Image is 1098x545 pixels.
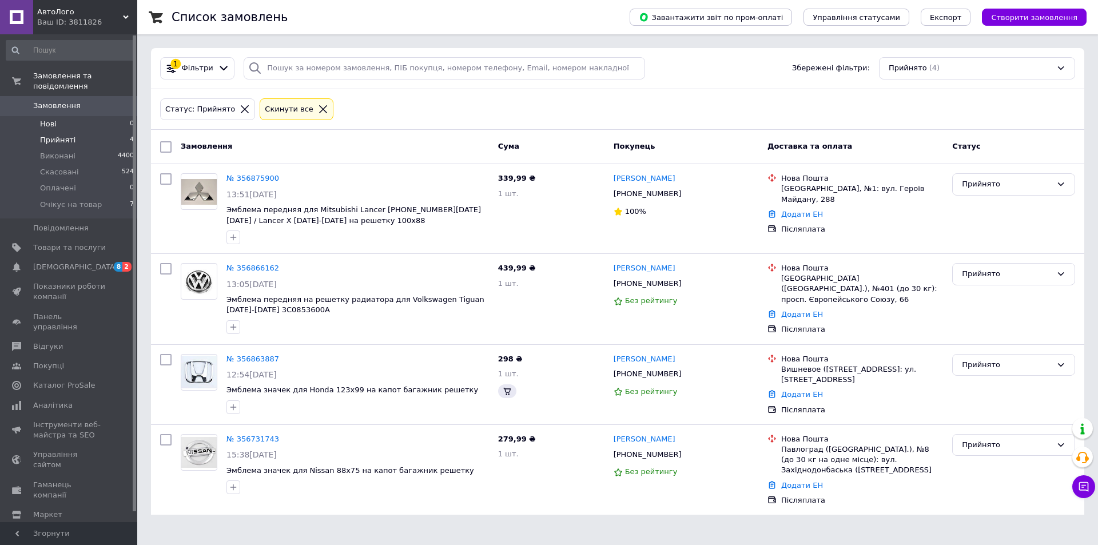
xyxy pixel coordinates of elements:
[226,435,279,443] a: № 356731743
[781,444,943,476] div: Павлоград ([GEOGRAPHIC_DATA].), №8 (до 30 кг на одне місце): вул. Західнодонбаська ([STREET_ADDRESS]
[630,9,792,26] button: Завантажити звіт по пром-оплаті
[181,356,217,389] img: Фото товару
[37,7,123,17] span: АвтоЛого
[40,183,76,193] span: Оплачені
[614,189,682,198] span: [PHONE_NUMBER]
[118,151,134,161] span: 4400
[781,405,943,415] div: Післяплата
[40,200,102,210] span: Очікує на товар
[614,369,682,378] span: [PHONE_NUMBER]
[781,310,823,319] a: Додати ЕН
[767,142,852,150] span: Доставка та оплата
[33,380,95,391] span: Каталог ProSale
[498,449,519,458] span: 1 шт.
[33,101,81,111] span: Замовлення
[226,264,279,272] a: № 356866162
[33,341,63,352] span: Відгуки
[614,354,675,365] a: [PERSON_NAME]
[781,364,943,385] div: Вишневое ([STREET_ADDRESS]: ул. [STREET_ADDRESS]
[130,200,134,210] span: 7
[929,63,940,72] span: (4)
[226,280,277,289] span: 13:05[DATE]
[962,359,1052,371] div: Прийнято
[498,174,536,182] span: 339,99 ₴
[33,480,106,500] span: Гаманець компанії
[226,174,279,182] a: № 356875900
[226,466,474,475] a: Эмблема значек для Nissan 88х75 на капот багажник решетку
[498,435,536,443] span: 279,99 ₴
[122,167,134,177] span: 524
[33,449,106,470] span: Управління сайтом
[498,279,519,288] span: 1 шт.
[33,312,106,332] span: Панель управління
[182,63,213,74] span: Фільтри
[244,57,645,79] input: Пошук за номером замовлення, ПІБ покупця, номером телефону, Email, номером накладної
[803,9,909,26] button: Управління статусами
[226,190,277,199] span: 13:51[DATE]
[952,142,981,150] span: Статус
[33,281,106,302] span: Показники роботи компанії
[625,207,646,216] span: 100%
[781,390,823,399] a: Додати ЕН
[781,324,943,335] div: Післяплата
[921,9,971,26] button: Експорт
[33,361,64,371] span: Покупці
[614,173,675,184] a: [PERSON_NAME]
[33,223,89,233] span: Повідомлення
[889,63,927,74] span: Прийнято
[781,434,943,444] div: Нова Пошта
[262,104,316,116] div: Cкинути все
[33,400,73,411] span: Аналітика
[130,183,134,193] span: 0
[781,481,823,490] a: Додати ЕН
[991,13,1077,22] span: Створити замовлення
[226,370,277,379] span: 12:54[DATE]
[33,262,118,272] span: [DEMOGRAPHIC_DATA]
[781,263,943,273] div: Нова Пошта
[40,167,79,177] span: Скасовані
[614,142,655,150] span: Покупець
[614,279,682,288] span: [PHONE_NUMBER]
[781,224,943,234] div: Післяплата
[6,40,135,61] input: Пошук
[781,184,943,204] div: [GEOGRAPHIC_DATA], №1: вул. Героїв Майдану, 288
[930,13,962,22] span: Експорт
[781,354,943,364] div: Нова Пошта
[625,296,678,305] span: Без рейтингу
[792,63,870,74] span: Збережені фільтри:
[781,173,943,184] div: Нова Пошта
[781,273,943,305] div: [GEOGRAPHIC_DATA] ([GEOGRAPHIC_DATA].), №401 (до 30 кг): просп. Європейського Союзу, 66
[33,71,137,92] span: Замовлення та повідомлення
[639,12,783,22] span: Завантажити звіт по пром-оплаті
[1072,475,1095,498] button: Чат з покупцем
[181,179,217,205] img: Фото товару
[181,434,217,471] a: Фото товару
[962,178,1052,190] div: Прийнято
[37,17,137,27] div: Ваш ID: 3811826
[614,450,682,459] span: [PHONE_NUMBER]
[181,354,217,391] a: Фото товару
[114,262,123,272] span: 8
[226,450,277,459] span: 15:38[DATE]
[962,439,1052,451] div: Прийнято
[226,205,481,225] a: Эмблема передняя для Mitsubishi Lancer [PHONE_NUMBER][DATE][DATE] / Lancer X [DATE]-[DATE] на реш...
[625,467,678,476] span: Без рейтингу
[181,437,217,467] img: Фото товару
[33,510,62,520] span: Маркет
[226,295,484,315] a: Эмблема передняя на решетку радиатора для Volkswagen Tiguan [DATE]-[DATE] 3C0853600A
[122,262,132,272] span: 2
[970,13,1087,21] a: Створити замовлення
[130,119,134,129] span: 0
[962,268,1052,280] div: Прийнято
[163,104,237,116] div: Статус: Прийнято
[40,151,75,161] span: Виконані
[170,59,181,69] div: 1
[498,142,519,150] span: Cума
[40,119,57,129] span: Нові
[498,264,536,272] span: 439,99 ₴
[181,263,217,300] a: Фото товару
[130,135,134,145] span: 4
